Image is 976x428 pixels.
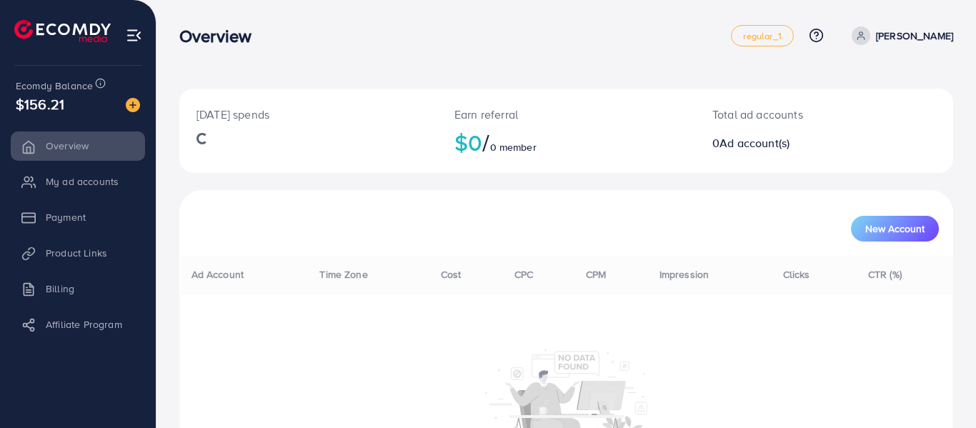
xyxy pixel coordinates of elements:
a: regular_1 [731,25,793,46]
img: logo [14,20,111,42]
p: [PERSON_NAME] [876,27,953,44]
button: New Account [851,216,939,242]
span: Ad account(s) [719,135,790,151]
p: Total ad accounts [712,106,872,123]
img: menu [126,27,142,44]
span: Ecomdy Balance [16,79,93,93]
span: New Account [865,224,925,234]
a: [PERSON_NAME] [846,26,953,45]
h2: 0 [712,136,872,150]
span: regular_1 [743,31,781,41]
h2: $0 [454,129,678,156]
p: Earn referral [454,106,678,123]
span: $156.21 [16,94,64,114]
p: [DATE] spends [196,106,420,123]
span: 0 member [490,140,537,154]
img: image [126,98,140,112]
span: / [482,126,489,159]
h3: Overview [179,26,263,46]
